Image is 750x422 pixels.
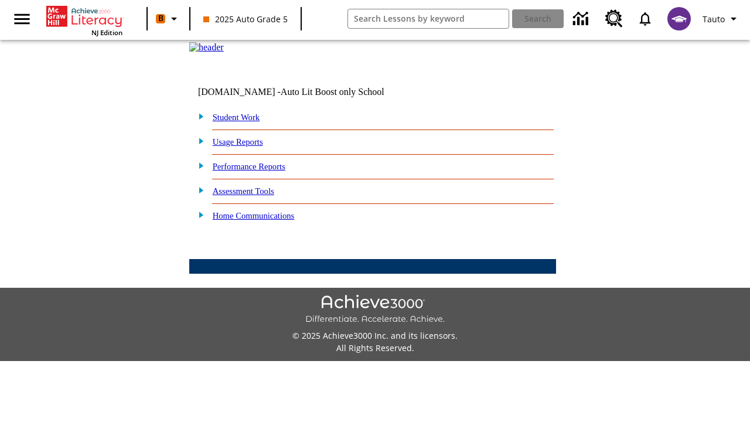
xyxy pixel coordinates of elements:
span: NJ Edition [91,28,122,37]
img: header [189,42,224,53]
td: [DOMAIN_NAME] - [198,87,414,97]
a: Data Center [566,3,598,35]
div: Home [46,4,122,37]
a: Usage Reports [213,137,263,147]
span: Tauto [703,13,725,25]
a: Resource Center, Will open in new tab [598,3,630,35]
button: Select a new avatar [660,4,698,34]
button: Profile/Settings [698,8,745,29]
img: plus.gif [192,209,204,220]
nobr: Auto Lit Boost only School [281,87,384,97]
button: Boost Class color is orange. Change class color [151,8,186,29]
img: plus.gif [192,111,204,121]
span: 2025 Auto Grade 5 [203,13,288,25]
button: Open side menu [5,2,39,36]
a: Performance Reports [213,162,285,171]
span: B [158,11,163,26]
input: search field [348,9,509,28]
img: Achieve3000 Differentiate Accelerate Achieve [305,295,445,325]
a: Assessment Tools [213,186,274,196]
img: plus.gif [192,135,204,146]
a: Notifications [630,4,660,34]
img: plus.gif [192,185,204,195]
a: Student Work [213,113,260,122]
img: plus.gif [192,160,204,171]
a: Home Communications [213,211,295,220]
img: avatar image [667,7,691,30]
